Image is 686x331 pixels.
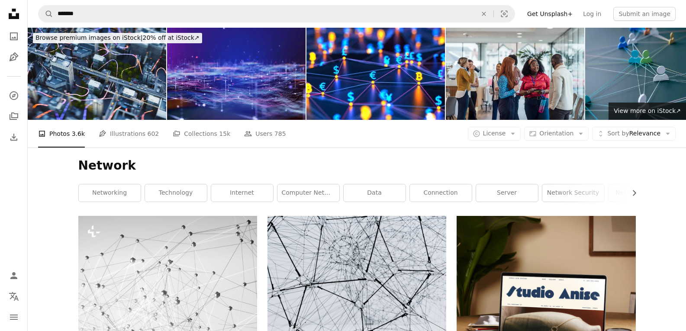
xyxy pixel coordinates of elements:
[38,5,515,22] form: Find visuals sitewide
[609,103,686,120] a: View more on iStock↗
[35,34,142,41] span: Browse premium images on iStock |
[607,130,629,137] span: Sort by
[468,127,521,141] button: License
[494,6,515,22] button: Visual search
[5,87,23,104] a: Explore
[5,28,23,45] a: Photos
[613,7,676,21] button: Submit an image
[609,184,670,202] a: network people
[483,130,506,137] span: License
[476,184,538,202] a: server
[5,288,23,305] button: Language
[607,129,660,138] span: Relevance
[626,184,636,202] button: scroll list to the right
[614,107,681,114] span: View more on iStock ↗
[524,127,589,141] button: Orientation
[39,6,53,22] button: Search Unsplash
[5,129,23,146] a: Download History
[578,7,606,21] a: Log in
[5,309,23,326] button: Menu
[99,120,159,148] a: Illustrations 602
[306,28,445,120] img: Futuristic digital nodes background with money signs. Blockchain connections technology and digit...
[28,28,207,48] a: Browse premium images on iStock|20% off at iStock↗
[5,48,23,66] a: Illustrations
[592,127,676,141] button: Sort byRelevance
[5,267,23,284] a: Log in / Sign up
[542,184,604,202] a: network security
[148,129,159,138] span: 602
[79,184,141,202] a: networking
[274,129,286,138] span: 785
[145,184,207,202] a: technology
[173,120,230,148] a: Collections 15k
[446,28,584,120] img: Networking Opportunities
[167,28,306,120] img: Futuristic digital geology terrain, digital data telemetry and engineer topography with contour l...
[244,120,286,148] a: Users 785
[267,271,446,279] a: low-angle photography of metal structure
[539,130,573,137] span: Orientation
[78,158,636,174] h1: Network
[522,7,578,21] a: Get Unsplash+
[211,184,273,202] a: internet
[474,6,493,22] button: Clear
[35,34,200,41] span: 20% off at iStock ↗
[277,184,339,202] a: computer network
[5,108,23,125] a: Collections
[219,129,230,138] span: 15k
[410,184,472,202] a: connection
[28,28,166,120] img: Invisible connections
[344,184,406,202] a: data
